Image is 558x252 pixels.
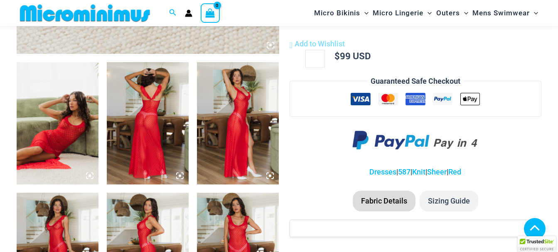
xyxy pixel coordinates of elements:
span: Micro Lingerie [373,2,423,24]
span: Mens Swimwear [472,2,530,24]
span: Menu Toggle [423,2,432,24]
a: 587 [398,167,411,176]
li: Sizing Guide [420,191,478,211]
a: Sheer [427,167,447,176]
span: Micro Bikinis [314,2,360,24]
a: Micro BikinisMenu ToggleMenu Toggle [312,2,371,24]
nav: Site Navigation [311,1,541,25]
a: Mens SwimwearMenu ToggleMenu Toggle [470,2,540,24]
a: Knit [412,167,425,176]
p: | | | | [290,166,541,178]
img: Sometimes Red 587 Dress [107,62,189,185]
img: MM SHOP LOGO FLAT [17,4,153,22]
input: Product quantity [305,50,325,67]
span: Menu Toggle [530,2,538,24]
a: Search icon link [169,8,177,18]
a: Micro LingerieMenu ToggleMenu Toggle [371,2,434,24]
a: Account icon link [185,10,192,17]
span: $ [334,50,340,62]
div: TrustedSite Certified [518,236,556,252]
span: Menu Toggle [460,2,468,24]
a: Red [448,167,461,176]
a: Dresses [369,167,396,176]
span: Outers [436,2,460,24]
li: Fabric Details [353,191,415,211]
legend: Guaranteed Safe Checkout [367,75,464,87]
a: Add to Wishlist [290,38,345,50]
img: Sometimes Red 587 Dress [197,62,279,185]
bdi: 99 USD [334,50,371,62]
a: OutersMenu ToggleMenu Toggle [434,2,470,24]
span: Menu Toggle [360,2,369,24]
span: Add to Wishlist [295,39,345,48]
a: View Shopping Cart, empty [201,3,220,22]
img: Sometimes Red 587 Dress [17,62,98,185]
